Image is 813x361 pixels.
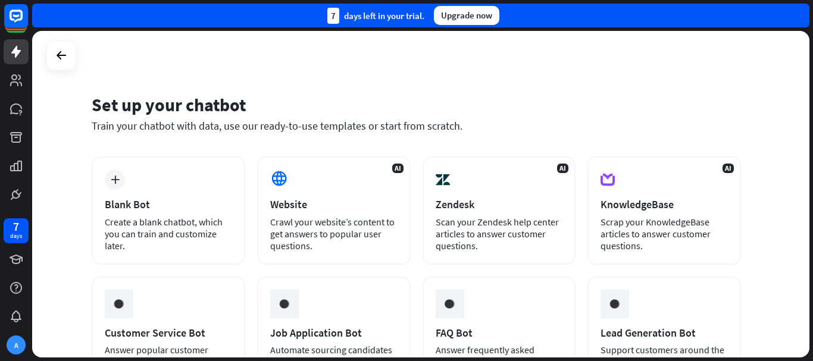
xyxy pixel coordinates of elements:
div: FAQ Bot [436,326,563,340]
div: A [7,335,26,354]
span: AI [723,164,734,173]
div: Zendesk [436,197,563,211]
div: Set up your chatbot [92,93,741,116]
div: Lead Generation Bot [601,326,728,340]
div: Scrap your KnowledgeBase articles to answer customer questions. [601,216,728,252]
img: ceee058c6cabd4f577f8.gif [108,293,130,315]
div: Upgrade now [434,6,499,25]
div: Job Application Bot [270,326,398,340]
div: KnowledgeBase [601,197,728,211]
a: 7 days [4,218,29,243]
div: Website [270,197,398,211]
div: Scan your Zendesk help center articles to answer customer questions. [436,216,563,252]
img: ceee058c6cabd4f577f8.gif [604,293,626,315]
div: 7 [13,221,19,232]
div: Create a blank chatbot, which you can train and customize later. [105,216,232,252]
div: days left in your trial. [327,8,424,24]
div: Train your chatbot with data, use our ready-to-use templates or start from scratch. [92,119,741,133]
img: ceee058c6cabd4f577f8.gif [438,293,461,315]
img: ceee058c6cabd4f577f8.gif [273,293,296,315]
div: Blank Bot [105,197,232,211]
span: AI [557,164,568,173]
div: Crawl your website’s content to get answers to popular user questions. [270,216,398,252]
div: 7 [327,8,339,24]
div: Customer Service Bot [105,326,232,340]
i: plus [111,175,120,184]
span: AI [392,164,404,173]
div: days [10,232,22,240]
